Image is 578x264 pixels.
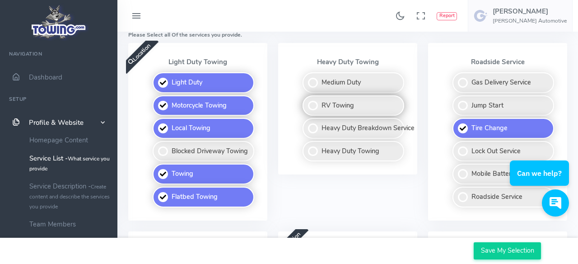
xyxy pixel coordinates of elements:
[439,58,556,66] p: Roadside Service
[29,183,110,210] small: Create content and describe the services you provide
[289,58,406,66] p: Heavy Duty Towing
[23,233,117,261] a: Frequently Asked Questions
[29,118,84,127] span: Profile & Website
[153,72,254,93] label: Light Duty
[153,95,254,116] label: Motorcycle Towing
[493,18,567,24] h6: [PERSON_NAME] Automotive
[23,177,117,215] a: Service Description -Create content and describe the services you provide
[139,58,256,66] p: Light Duty Towing
[23,149,117,177] a: Service List -What service you provide
[153,164,254,184] label: Towing
[303,118,404,139] label: Heavy Duty Breakdown Service
[153,187,254,207] label: Flatbed Towing
[28,3,89,41] img: logo
[303,95,404,116] label: RV Towing
[452,141,554,162] label: Lock Out Service
[303,72,404,93] label: Medium Duty
[493,8,567,15] h5: [PERSON_NAME]
[503,136,578,226] iframe: Conversations
[452,164,554,184] label: Mobile Battery Replacement
[452,72,554,93] label: Gas Delivery Service
[128,32,567,38] h6: Please Select all Of the services you provide.
[120,34,158,73] span: Location
[29,155,110,172] small: What service you provide
[29,73,62,82] span: Dashboard
[474,9,488,23] img: user-image
[452,95,554,116] label: Jump Start
[153,118,254,139] label: Local Towing
[437,12,457,20] button: Report
[452,187,554,207] label: Roadside Service
[23,215,117,233] a: Team Members
[23,131,117,149] a: Homepage Content
[474,242,541,259] input: Save My Selection
[303,141,404,162] label: Heavy Duty Towing
[452,118,554,139] label: Tire Change
[153,141,254,162] label: Blocked Driveway Towing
